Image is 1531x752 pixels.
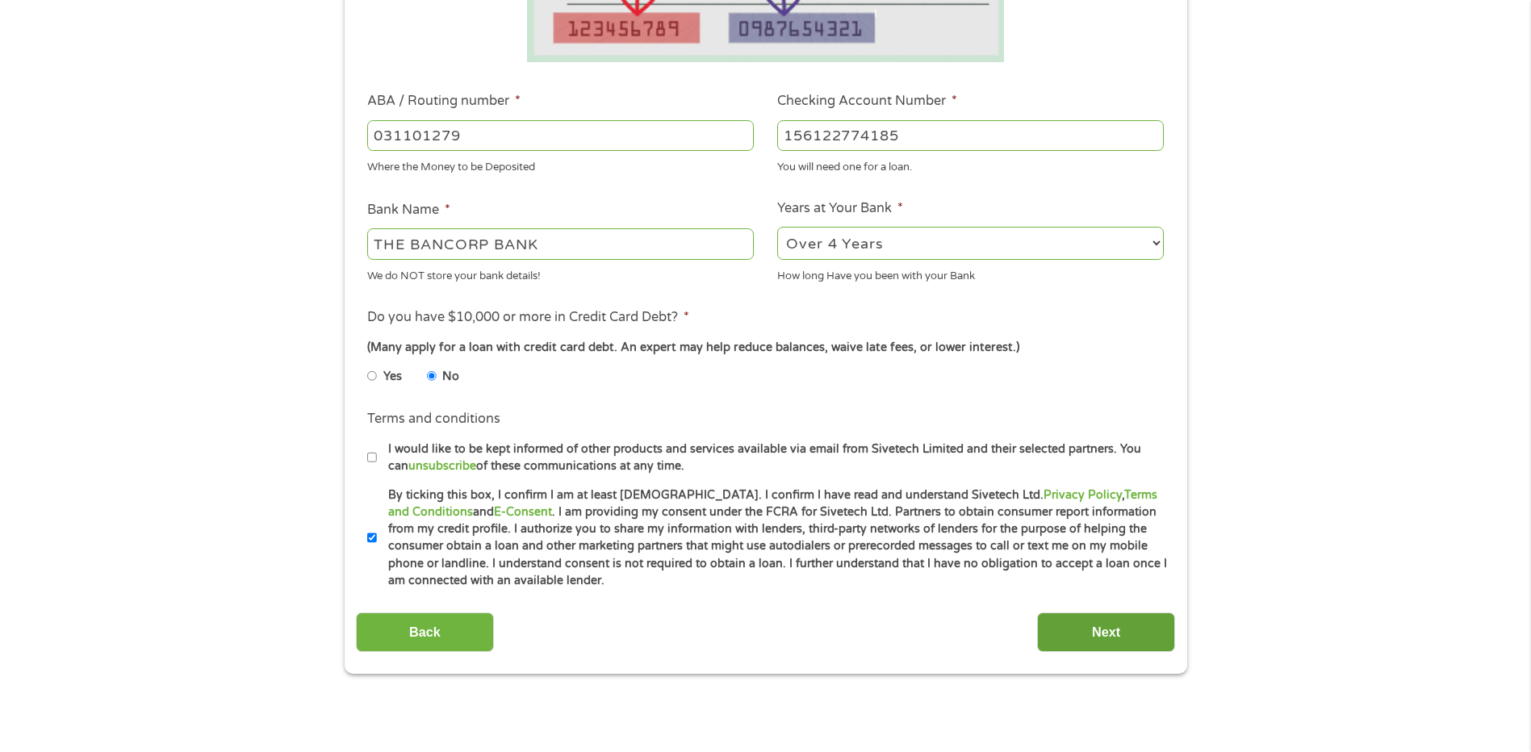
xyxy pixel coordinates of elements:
label: Checking Account Number [777,93,957,110]
a: unsubscribe [408,459,476,473]
input: Back [356,612,494,652]
label: ABA / Routing number [367,93,521,110]
label: By ticking this box, I confirm I am at least [DEMOGRAPHIC_DATA]. I confirm I have read and unders... [377,487,1169,590]
input: Next [1037,612,1175,652]
label: I would like to be kept informed of other products and services available via email from Sivetech... [377,441,1169,475]
label: Yes [383,368,402,386]
div: How long Have you been with your Bank [777,262,1164,284]
label: No [442,368,459,386]
a: Terms and Conditions [388,488,1157,519]
input: 345634636 [777,120,1164,151]
div: You will need one for a loan. [777,154,1164,176]
label: Bank Name [367,202,450,219]
label: Terms and conditions [367,411,500,428]
div: Where the Money to be Deposited [367,154,754,176]
label: Do you have $10,000 or more in Credit Card Debt? [367,309,689,326]
a: Privacy Policy [1044,488,1122,502]
div: (Many apply for a loan with credit card debt. An expert may help reduce balances, waive late fees... [367,339,1163,357]
a: E-Consent [494,505,552,519]
input: 263177916 [367,120,754,151]
label: Years at Your Bank [777,200,903,217]
div: We do NOT store your bank details! [367,262,754,284]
